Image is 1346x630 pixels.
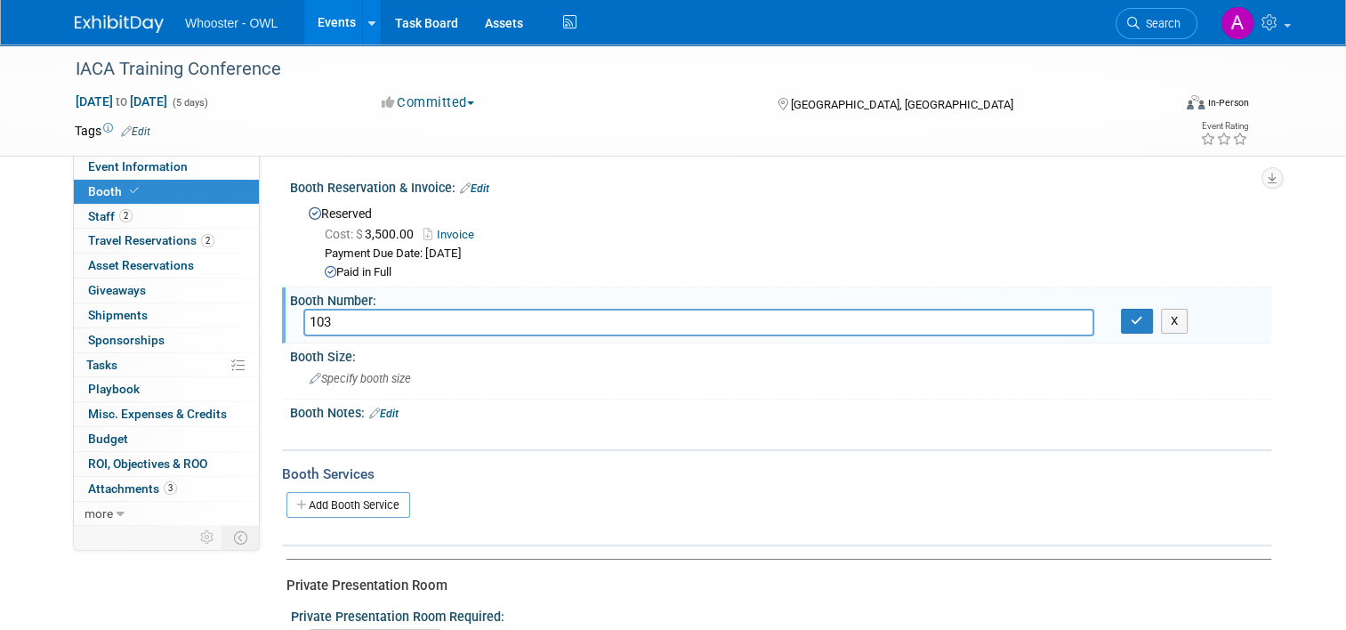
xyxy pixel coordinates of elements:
[74,502,259,526] a: more
[1187,95,1205,109] img: Format-Inperson.png
[369,408,399,420] a: Edit
[88,481,177,496] span: Attachments
[1200,122,1248,131] div: Event Rating
[75,93,168,109] span: [DATE] [DATE]
[290,400,1271,423] div: Booth Notes:
[88,456,207,471] span: ROI, Objectives & ROO
[282,464,1271,484] div: Booth Services
[290,287,1271,310] div: Booth Number:
[121,125,150,138] a: Edit
[74,303,259,327] a: Shipments
[303,200,1258,281] div: Reserved
[375,93,481,112] button: Committed
[201,234,214,247] span: 2
[74,353,259,377] a: Tasks
[88,382,140,396] span: Playbook
[1116,8,1197,39] a: Search
[74,477,259,501] a: Attachments3
[74,402,259,426] a: Misc. Expenses & Credits
[88,308,148,322] span: Shipments
[74,205,259,229] a: Staff2
[1221,6,1254,40] img: Abe Romero
[75,122,150,140] td: Tags
[69,53,1149,85] div: IACA Training Conference
[88,258,194,272] span: Asset Reservations
[1207,96,1249,109] div: In-Person
[88,283,146,297] span: Giveaways
[171,97,208,109] span: (5 days)
[423,228,483,241] a: Invoice
[310,372,411,385] span: Specify booth size
[192,526,223,549] td: Personalize Event Tab Strip
[88,333,165,347] span: Sponsorships
[74,328,259,352] a: Sponsorships
[164,481,177,495] span: 3
[113,94,130,109] span: to
[74,229,259,253] a: Travel Reservations2
[88,432,128,446] span: Budget
[88,184,142,198] span: Booth
[290,343,1271,366] div: Booth Size:
[286,492,410,518] a: Add Booth Service
[325,227,365,241] span: Cost: $
[88,233,214,247] span: Travel Reservations
[119,209,133,222] span: 2
[1161,309,1189,334] button: X
[185,16,278,30] span: Whooster - OWL
[88,159,188,174] span: Event Information
[74,377,259,401] a: Playbook
[286,577,1258,595] div: Private Presentation Room
[88,407,227,421] span: Misc. Expenses & Credits
[85,506,113,521] span: more
[291,603,1263,626] div: Private Presentation Room Required:
[1076,93,1249,119] div: Event Format
[325,264,1258,281] div: Paid in Full
[791,98,1013,111] span: [GEOGRAPHIC_DATA], [GEOGRAPHIC_DATA]
[86,358,117,372] span: Tasks
[74,155,259,179] a: Event Information
[325,246,1258,262] div: Payment Due Date: [DATE]
[74,427,259,451] a: Budget
[1140,17,1181,30] span: Search
[74,180,259,204] a: Booth
[130,186,139,196] i: Booth reservation complete
[75,15,164,33] img: ExhibitDay
[290,174,1271,198] div: Booth Reservation & Invoice:
[325,227,421,241] span: 3,500.00
[74,254,259,278] a: Asset Reservations
[74,279,259,303] a: Giveaways
[74,452,259,476] a: ROI, Objectives & ROO
[223,526,260,549] td: Toggle Event Tabs
[88,209,133,223] span: Staff
[460,182,489,195] a: Edit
